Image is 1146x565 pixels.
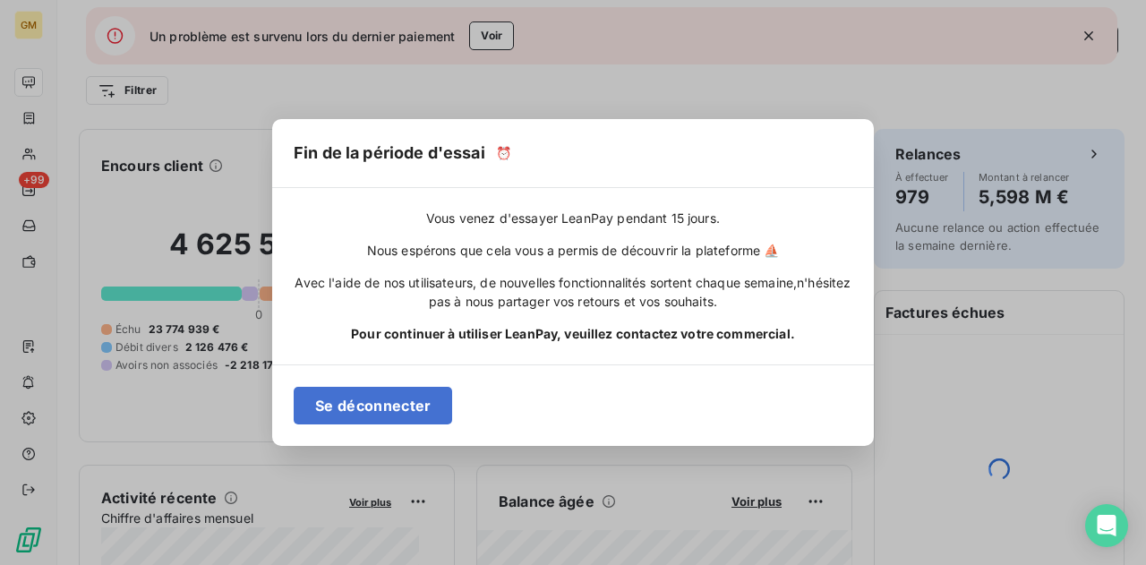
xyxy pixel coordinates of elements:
[764,243,779,258] span: ⛵️
[295,275,797,290] span: Avec l'aide de nos utilisateurs, de nouvelles fonctionnalités sortent chaque semaine,
[294,387,452,424] button: Se déconnecter
[1085,504,1128,547] div: Open Intercom Messenger
[496,144,511,162] span: ⏰
[429,275,851,308] span: n'hésitez pas à nous partager vos retours et vos souhaits.
[351,325,795,343] span: Pour continuer à utiliser LeanPay, veuillez contactez votre commercial.
[294,141,485,166] h5: Fin de la période d'essai
[367,242,780,260] span: Nous espérons que cela vous a permis de découvrir la plateforme
[426,210,720,227] span: Vous venez d'essayer LeanPay pendant 15 jours.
